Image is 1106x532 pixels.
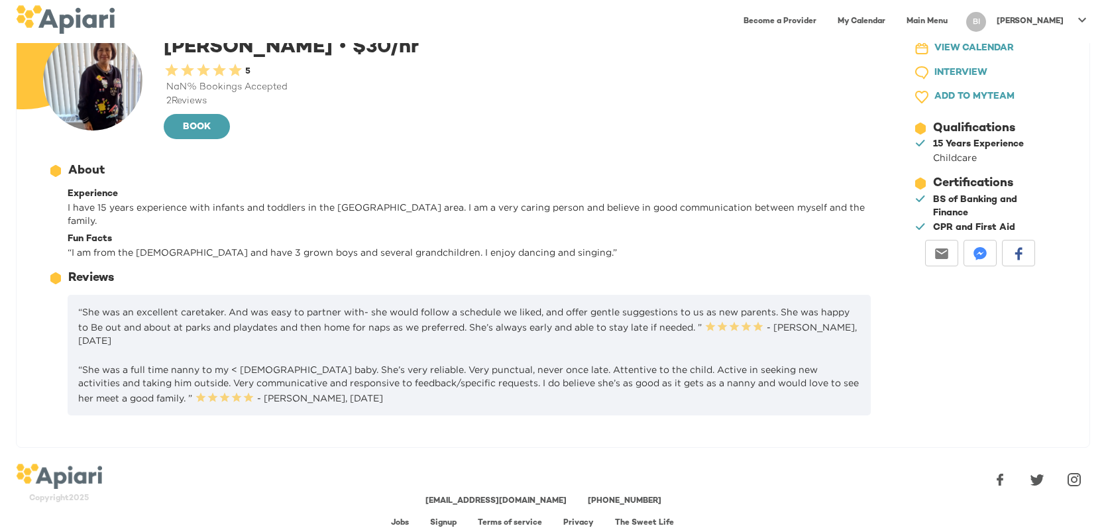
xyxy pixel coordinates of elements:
a: Terms of service [478,519,542,527]
span: BOOK [174,119,219,136]
div: About [68,162,105,180]
img: email-white sharing button [935,247,948,260]
span: “ I am from the [DEMOGRAPHIC_DATA] and have 3 grown boys and several grandchildren. I enjoy danci... [68,247,617,257]
a: Privacy [563,519,594,527]
div: CPR and First Aid [933,221,1015,235]
p: “She was an excellent caretaker. And was easy to partner with- she would follow a schedule we lik... [78,305,860,347]
img: facebook-white sharing button [1012,247,1025,260]
span: ADD TO MY TEAM [934,89,1015,105]
button: VIEW CALENDAR [903,36,1055,61]
img: user-photo-123-1756860866510.jpeg [43,31,142,131]
button: INTERVIEW [903,61,1055,85]
img: logo [16,464,102,489]
button: BOOK [164,114,230,139]
div: NaN % Bookings Accepted [164,81,876,94]
div: [PERSON_NAME] [164,31,876,141]
a: Main Menu [899,8,956,35]
a: My Calendar [830,8,893,35]
a: [EMAIL_ADDRESS][DOMAIN_NAME] [425,497,567,505]
div: 2 Reviews [164,95,876,108]
button: ADD TO MYTEAM [903,85,1055,109]
a: Jobs [391,519,409,527]
p: I have 15 years experience with infants and toddlers in the [GEOGRAPHIC_DATA] area. I am a very c... [68,201,871,227]
img: messenger-white sharing button [973,247,987,260]
div: Certifications [933,175,1013,192]
p: “She was a full time nanny to my < [DEMOGRAPHIC_DATA] baby. She’s very reliable. Very punctual, n... [78,363,860,405]
a: Signup [430,519,457,527]
div: Copyright 2025 [16,493,102,504]
p: [PERSON_NAME] [997,16,1064,27]
span: $ 30 /hr [333,37,419,58]
div: Experience [68,187,871,201]
a: Become a Provider [736,8,824,35]
span: VIEW CALENDAR [934,40,1014,57]
div: Childcare [933,151,1024,164]
span: • [338,34,347,56]
span: INTERVIEW [934,65,987,81]
div: BI [966,12,986,32]
div: Fun Facts [68,233,871,246]
div: [PHONE_NUMBER] [588,496,661,507]
div: Qualifications [933,120,1015,137]
img: logo [16,5,115,34]
div: 15 Years Experience [933,138,1024,151]
div: 5 [243,66,250,78]
div: BS of Banking and Finance [933,193,1052,220]
a: The Sweet Life [615,519,674,527]
div: Reviews [68,270,114,287]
